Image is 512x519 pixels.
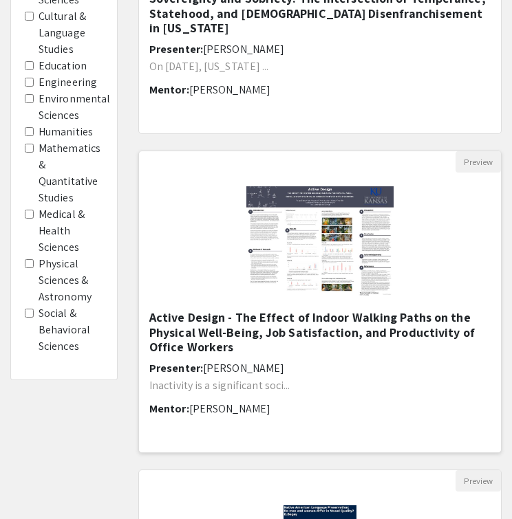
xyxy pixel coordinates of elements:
button: Preview [456,470,501,492]
label: Education [39,58,87,74]
span: [PERSON_NAME] [203,361,284,375]
button: Preview [456,151,501,173]
h5: Active Design - The Effect of Indoor Walking Paths on the Physical Well-Being, Job Satisfaction, ... [149,310,491,355]
label: Mathematics & Quantitative Studies [39,140,103,206]
label: Physical Sciences & Astronomy [39,256,103,305]
h6: Presenter: [149,362,491,375]
span: Mentor: [149,82,189,97]
label: Engineering [39,74,97,91]
span: [PERSON_NAME] [189,401,270,416]
h6: Presenter: [149,43,491,56]
label: Medical & Health Sciences [39,206,103,256]
img: <p>Active Design - The Effect of Indoor Walking Paths on the Physical Well-Being, Job Satisfactio... [233,173,407,310]
p: Inactivity is a significant soci... [149,380,491,391]
span: Mentor: [149,401,189,416]
div: Open Presentation <p>Active Design - The Effect of Indoor Walking Paths on the Physical Well-Bein... [138,151,502,453]
span: [PERSON_NAME] [189,82,270,97]
label: Cultural & Language Studies [39,8,103,58]
span: [PERSON_NAME] [203,42,284,56]
label: Humanities [39,124,93,140]
label: Environmental Sciences [39,91,110,124]
iframe: Chat [10,457,58,509]
label: Social & Behavioral Sciences [39,305,103,355]
p: On [DATE], [US_STATE] ... [149,61,491,72]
